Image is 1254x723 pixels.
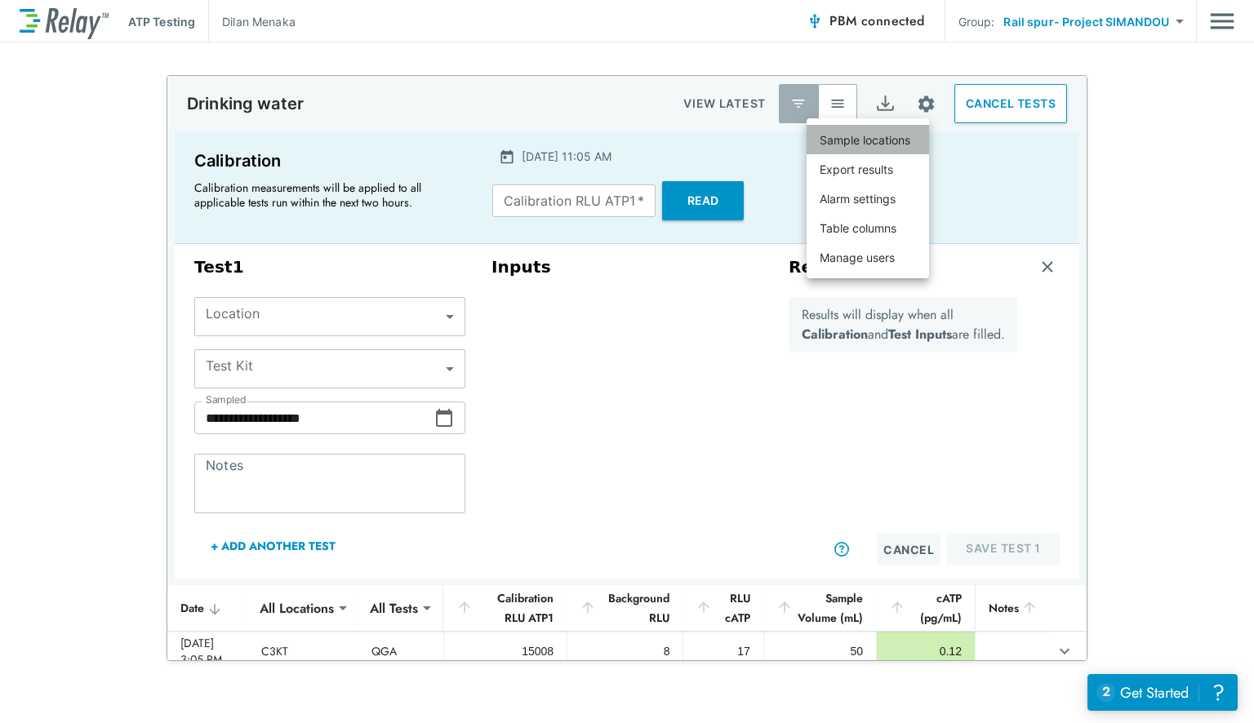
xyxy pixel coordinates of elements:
iframe: Resource center [1087,674,1238,711]
p: Alarm settings [820,190,896,207]
p: Sample locations [820,131,910,149]
p: Export results [820,161,893,178]
p: Table columns [820,220,896,237]
p: Manage users [820,249,895,266]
